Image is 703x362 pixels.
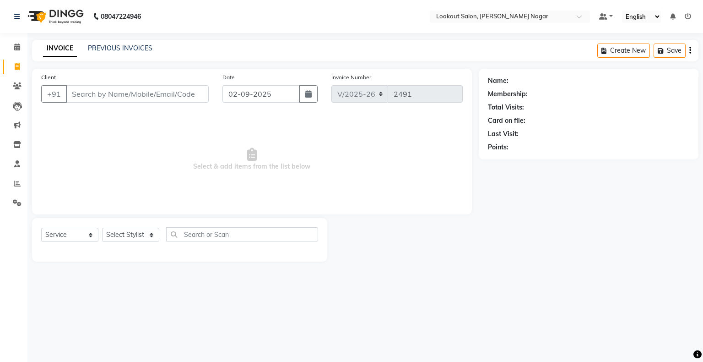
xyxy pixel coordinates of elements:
div: Last Visit: [488,129,519,139]
label: Date [222,73,235,82]
button: +91 [41,85,67,103]
button: Create New [597,44,650,58]
b: 08047224946 [101,4,141,29]
div: Points: [488,143,508,152]
a: INVOICE [43,40,77,57]
div: Total Visits: [488,103,524,112]
input: Search or Scan [166,227,318,241]
input: Search by Name/Mobile/Email/Code [66,85,209,103]
label: Client [41,73,56,82]
img: logo [23,4,86,29]
span: Select & add items from the list below [41,114,463,205]
div: Membership: [488,89,528,99]
a: PREVIOUS INVOICES [88,44,152,52]
button: Save [654,44,686,58]
div: Card on file: [488,116,525,126]
label: Invoice Number [331,73,371,82]
div: Name: [488,76,508,86]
